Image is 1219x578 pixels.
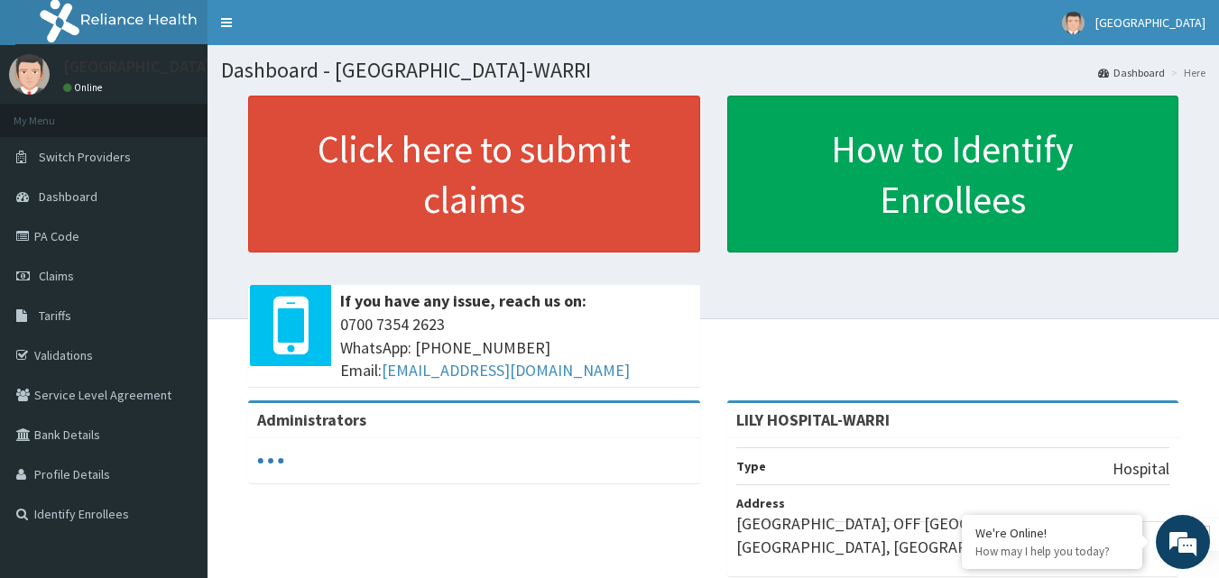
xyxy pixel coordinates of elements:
[63,59,212,75] p: [GEOGRAPHIC_DATA]
[248,96,700,252] a: Click here to submit claims
[1095,14,1205,31] span: [GEOGRAPHIC_DATA]
[975,544,1129,559] p: How may I help you today?
[340,290,586,311] b: If you have any issue, reach us on:
[39,149,131,165] span: Switch Providers
[257,409,366,430] b: Administrators
[340,313,691,382] span: 0700 7354 2623 WhatsApp: [PHONE_NUMBER] Email:
[727,96,1179,252] a: How to Identify Enrollees
[39,188,97,205] span: Dashboard
[975,525,1129,541] div: We're Online!
[736,495,785,511] b: Address
[63,81,106,94] a: Online
[736,512,1170,558] p: [GEOGRAPHIC_DATA], OFF [GEOGRAPHIC_DATA] OFF [GEOGRAPHIC_DATA], [GEOGRAPHIC_DATA]
[382,360,630,381] a: [EMAIL_ADDRESS][DOMAIN_NAME]
[39,268,74,284] span: Claims
[1062,12,1085,34] img: User Image
[1113,457,1169,481] p: Hospital
[1098,65,1165,80] a: Dashboard
[1167,65,1205,80] li: Here
[257,447,284,474] svg: audio-loading
[736,409,890,430] strong: LILY HOSPITAL-WARRI
[9,54,50,95] img: User Image
[736,458,766,474] b: Type
[221,59,1205,82] h1: Dashboard - [GEOGRAPHIC_DATA]-WARRI
[39,307,71,324] span: Tariffs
